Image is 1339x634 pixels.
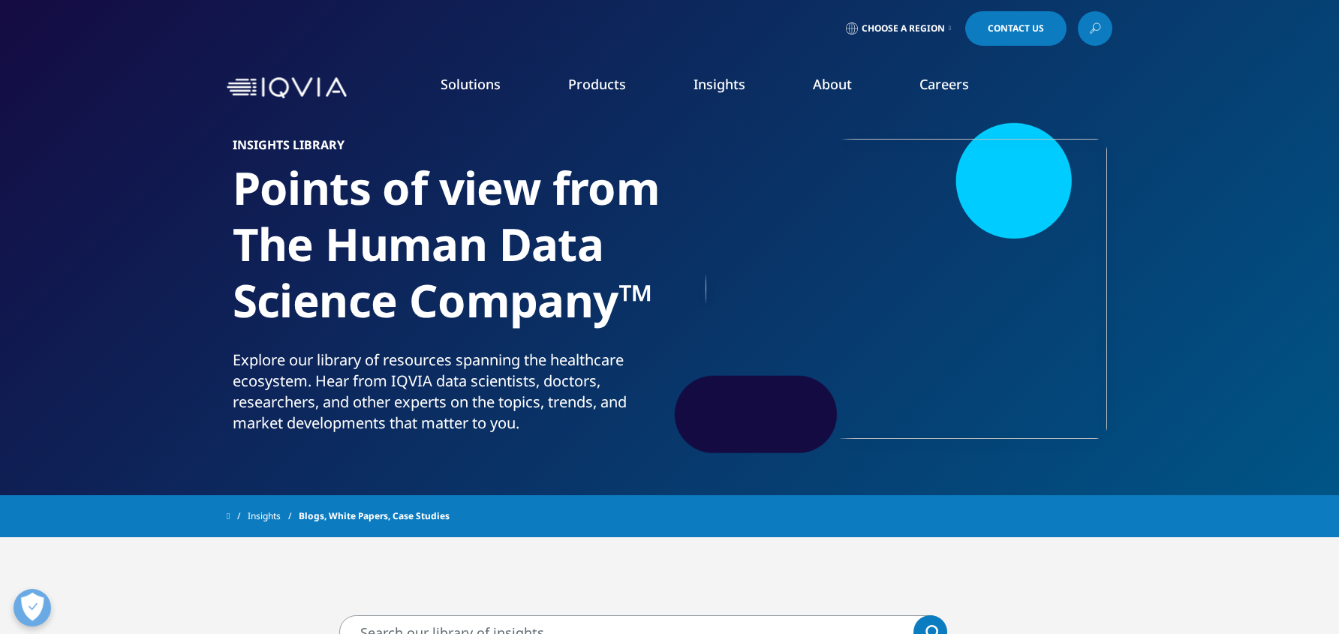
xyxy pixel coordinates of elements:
a: Solutions [441,75,501,93]
p: Explore our library of resources spanning the healthcare ecosystem. Hear from IQVIA data scientis... [233,350,664,443]
span: Contact Us [988,24,1044,33]
a: Contact Us [965,11,1067,46]
h1: Points of view from The Human Data Science Company™ [233,160,664,350]
a: Insights [248,503,299,530]
span: Choose a Region [862,23,945,35]
button: Open Preferences [14,589,51,626]
nav: Primary [353,53,1112,123]
a: About [813,75,852,93]
h6: Insights Library [233,139,664,160]
a: Products [568,75,626,93]
a: Careers [919,75,969,93]
img: gettyimages-994519422-900px.jpg [706,139,1107,439]
img: IQVIA Healthcare Information Technology and Pharma Clinical Research Company [227,77,347,99]
span: Blogs, White Papers, Case Studies [299,503,450,530]
a: Insights [694,75,745,93]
